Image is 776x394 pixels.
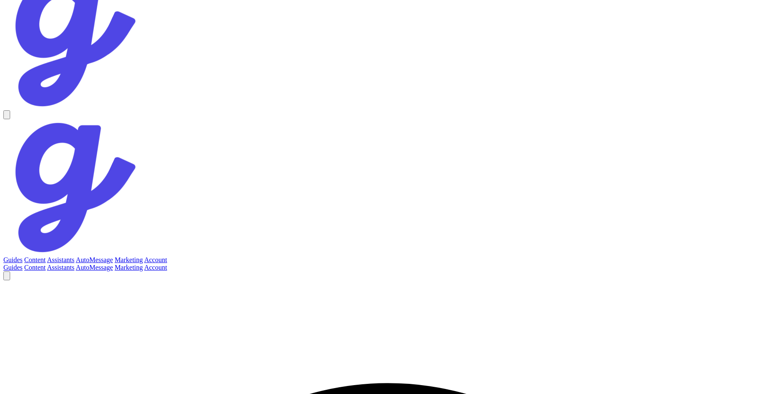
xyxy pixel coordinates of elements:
a: AutoMessage [76,256,113,263]
a: Guides [3,256,22,263]
a: Assistants [47,264,74,271]
a: Guides [3,264,22,271]
a: Account [144,256,167,263]
a: Content [24,256,46,263]
a: AutoMessage [76,264,113,271]
a: Account [144,264,167,271]
a: Assistants [47,256,74,263]
a: Content [24,264,46,271]
a: Marketing [115,256,143,263]
img: Guestive Guides [3,119,139,254]
button: Notifications [3,271,10,280]
a: Marketing [115,264,143,271]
